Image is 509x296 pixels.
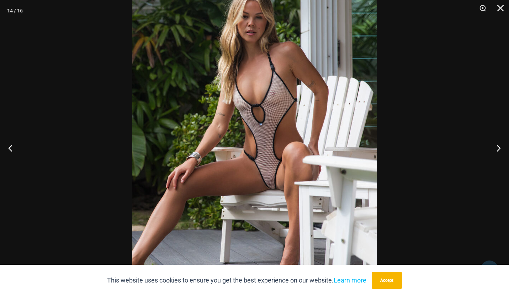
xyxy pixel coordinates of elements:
[482,130,509,166] button: Next
[7,5,23,16] div: 14 / 16
[107,275,366,286] p: This website uses cookies to ensure you get the best experience on our website.
[334,276,366,284] a: Learn more
[372,272,402,289] button: Accept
